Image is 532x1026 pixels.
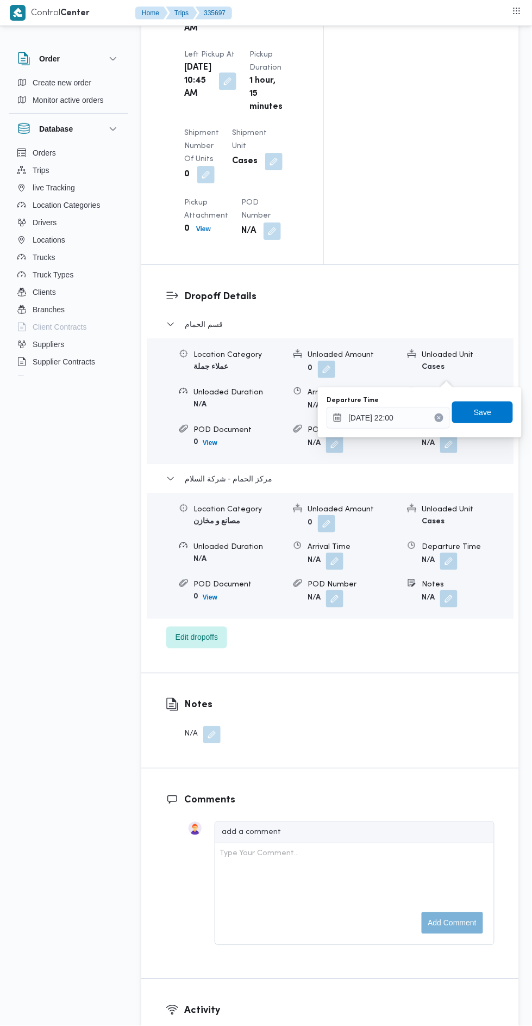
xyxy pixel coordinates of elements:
div: قسم الحمام [147,338,514,464]
b: N/A [308,403,321,410]
span: Locations [33,233,65,246]
b: N/A [308,440,321,447]
button: Edit dropoffs [166,627,227,648]
b: N/A [422,557,435,564]
span: Add comment [428,917,477,930]
label: Departure Time [327,396,379,405]
button: Devices [13,370,124,388]
h3: Order [39,52,60,65]
span: Drivers [33,216,57,229]
button: Clients [13,283,124,301]
div: Notes [422,579,513,590]
h3: Activity [184,1004,495,1018]
span: Left Pickup At [184,51,235,58]
b: 0 [193,438,198,446]
span: Supplier Contracts [33,355,95,368]
b: 0 [308,365,312,372]
button: Database [17,122,120,135]
button: Supplier Contracts [13,353,124,370]
button: Order [17,52,120,65]
input: Press the down key to open a popover containing a calendar. [327,407,450,429]
span: Pickup Duration [249,51,281,71]
button: View [198,591,222,604]
b: Center [60,9,90,17]
div: Departure Time [422,541,513,553]
div: POD Number [308,424,399,436]
span: Trips [33,164,49,177]
b: N/A [193,555,206,563]
div: Unloaded Amount [308,349,399,361]
span: Pickup Attachment [184,199,228,219]
b: N/A [308,557,321,564]
button: Drivers [13,214,124,231]
b: Cases [422,518,445,525]
div: add a comment [222,827,283,838]
span: Client Contracts [33,320,87,333]
b: Cases [422,363,445,370]
span: Shipment Unit [232,129,267,150]
div: Unloaded Unit [422,504,513,515]
div: مركز الحمام - شركة السلام [147,493,514,619]
h3: Notes [184,698,221,713]
button: View [198,436,222,449]
button: Home [135,7,168,20]
button: Trips [13,162,124,179]
button: Locations [13,231,124,249]
div: Unloaded Amount [308,504,399,515]
b: 1 hour, 15 minutes [249,75,283,114]
span: Devices [33,373,60,386]
div: Type Your Comment... [220,848,299,860]
span: Suppliers [33,338,64,351]
b: View [203,594,217,601]
b: N/A [308,595,321,602]
b: [DATE] 10:45 AM [184,61,211,101]
button: View [192,222,215,236]
b: 0 [308,520,312,527]
button: Trucks [13,249,124,266]
button: Monitor active orders [13,91,124,109]
div: Unloaded Unit [422,349,513,361]
span: قسم الحمام [185,318,223,331]
span: مركز الحمام - شركة السلام [185,472,272,485]
button: Truck Types [13,266,124,283]
b: Cases [232,155,258,168]
span: Location Categories [33,199,101,212]
button: Add comment [422,912,483,934]
h3: Database [39,122,73,135]
div: Unloaded Duration [193,541,285,553]
div: Location Category [193,504,285,515]
img: X8yXhbKr1z7QwAAAABJRU5ErkJggg== [10,5,26,21]
button: مركز الحمام - شركة السلام [166,472,495,485]
span: Orders [33,146,56,159]
h3: Dropoff Details [184,289,495,304]
b: N/A [241,225,256,238]
div: POD Document [193,579,285,590]
b: 0 [184,222,190,236]
div: Location Category [193,349,285,361]
b: View [196,225,211,233]
button: Suppliers [13,336,124,353]
div: Unloaded Duration [193,387,285,398]
button: Save [452,401,513,423]
button: 335697 [195,7,232,20]
div: N/A [184,726,221,744]
b: مصانع و مخازن [193,518,240,525]
button: Branches [13,301,124,318]
button: Client Contracts [13,318,124,336]
div: POD Number [308,579,399,590]
b: N/A [193,401,206,408]
div: Arrival Time [308,387,399,398]
button: Location Categories [13,196,124,214]
span: Create new order [33,76,91,89]
button: Orders [13,144,124,162]
span: Edit dropoffs [176,631,218,644]
h3: Comments [184,793,495,808]
button: Clear input [435,413,443,422]
span: Monitor active orders [33,94,104,107]
button: قسم الحمام [166,318,495,331]
div: POD Document [193,424,285,436]
span: Truck Types [33,268,73,281]
b: View [203,439,217,447]
button: Trips [166,7,197,20]
span: Trucks [33,251,55,264]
